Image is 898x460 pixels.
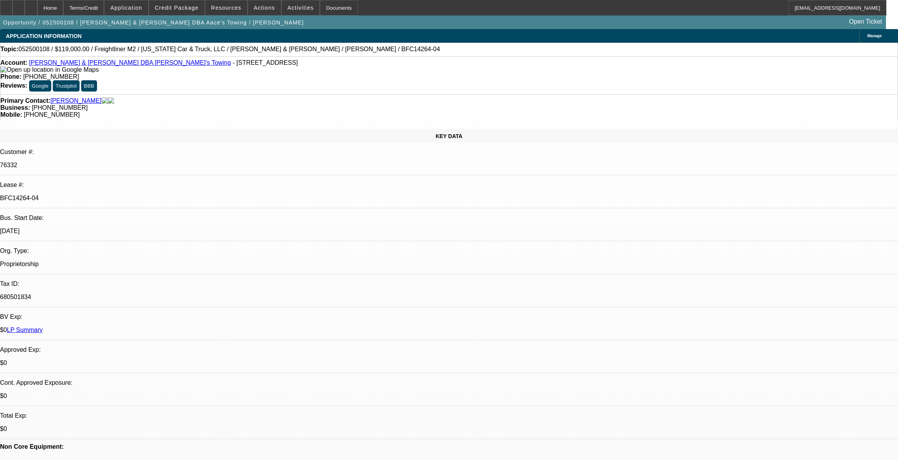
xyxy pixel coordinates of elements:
strong: Phone: [0,73,21,80]
img: linkedin-icon.png [108,97,114,104]
button: Resources [205,0,247,15]
img: Open up location in Google Maps [0,66,99,73]
strong: Mobile: [0,111,22,118]
a: [PERSON_NAME] & [PERSON_NAME] DBA [PERSON_NAME]'s Towing [29,59,231,66]
span: [PHONE_NUMBER] [32,104,88,111]
strong: Business: [0,104,30,111]
span: APPLICATION INFORMATION [6,33,81,39]
button: Google [29,80,51,92]
strong: Account: [0,59,27,66]
img: facebook-icon.png [102,97,108,104]
span: KEY DATA [435,133,462,139]
button: Credit Package [149,0,205,15]
span: Resources [211,5,241,11]
button: Application [104,0,148,15]
button: Activities [282,0,320,15]
span: Opportunity / 052500108 / [PERSON_NAME] & [PERSON_NAME] DBA Aace's Towing / [PERSON_NAME] [3,19,304,26]
span: 052500108 / $119,000.00 / Freightliner M2 / [US_STATE] Car & Truck, LLC / [PERSON_NAME] & [PERSON... [19,46,440,53]
span: Application [110,5,142,11]
span: [PHONE_NUMBER] [23,73,79,80]
span: [PHONE_NUMBER] [24,111,80,118]
a: View Google Maps [0,66,99,73]
strong: Reviews: [0,82,27,89]
a: LP Summary [7,327,43,333]
a: Open Ticket [846,15,885,28]
strong: Topic: [0,46,19,53]
strong: Primary Contact: [0,97,50,104]
span: Manage [867,34,882,38]
span: Activities [288,5,314,11]
button: BBB [81,80,97,92]
span: - [STREET_ADDRESS] [232,59,298,66]
a: [PERSON_NAME] [50,97,102,104]
span: Actions [254,5,275,11]
button: Actions [248,0,281,15]
span: Credit Package [155,5,199,11]
button: Trustpilot [53,80,79,92]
